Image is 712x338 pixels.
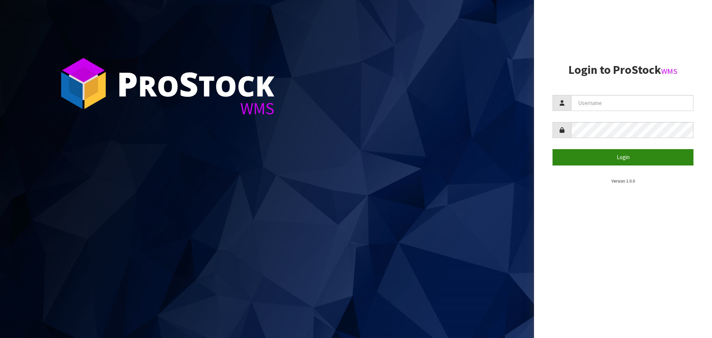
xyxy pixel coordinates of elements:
[612,178,635,184] small: Version 1.0.0
[56,56,111,111] img: ProStock Cube
[553,149,693,165] button: Login
[179,61,198,106] span: S
[553,63,693,76] h2: Login to ProStock
[571,95,693,111] input: Username
[117,61,138,106] span: P
[117,67,274,100] div: ro tock
[117,100,274,117] div: WMS
[661,66,678,76] small: WMS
